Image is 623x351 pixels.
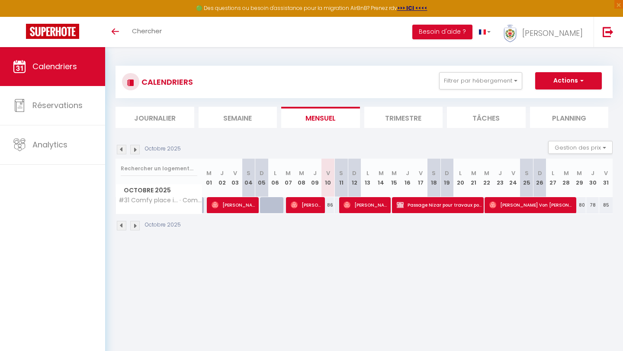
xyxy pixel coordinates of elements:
[295,159,308,197] th: 08
[546,159,560,197] th: 27
[202,159,216,197] th: 01
[586,197,600,213] div: 78
[530,107,609,128] li: Planning
[401,159,414,197] th: 16
[591,169,594,177] abbr: J
[520,159,533,197] th: 25
[348,159,361,197] th: 12
[364,107,443,128] li: Trimestre
[484,169,489,177] abbr: M
[573,159,586,197] th: 29
[366,169,369,177] abbr: L
[308,159,321,197] th: 09
[533,159,546,197] th: 26
[564,169,569,177] abbr: M
[116,107,194,128] li: Journalier
[274,169,276,177] abbr: L
[445,169,449,177] abbr: D
[145,145,181,153] p: Octobre 2025
[334,159,348,197] th: 11
[603,26,613,37] img: logout
[586,159,600,197] th: 30
[247,169,250,177] abbr: S
[220,169,224,177] abbr: J
[397,197,482,213] span: Passage Nizar pour travaux pour plafond (ne pas faire de ménage sur la résa qui finit juste avant )
[604,169,608,177] abbr: V
[233,169,237,177] abbr: V
[286,169,291,177] abbr: M
[525,169,529,177] abbr: S
[427,159,441,197] th: 18
[432,169,436,177] abbr: S
[494,159,507,197] th: 23
[439,72,522,89] button: Filtrer par hébergement
[291,197,322,213] span: [PERSON_NAME]
[412,25,472,39] button: Besoin d'aide ?
[313,169,317,177] abbr: J
[268,159,282,197] th: 06
[339,169,343,177] abbr: S
[321,197,335,213] div: 86
[552,169,554,177] abbr: L
[511,169,515,177] abbr: V
[145,221,181,229] p: Octobre 2025
[326,169,330,177] abbr: V
[467,159,480,197] th: 21
[397,4,427,12] a: >>> ICI <<<<
[242,159,255,197] th: 04
[117,197,204,204] span: #31 Comfy place i... · Comfy place in the [GEOGRAPHIC_DATA] - Balcony & AC
[419,169,423,177] abbr: V
[352,169,356,177] abbr: D
[361,159,375,197] th: 13
[454,159,467,197] th: 20
[212,197,256,213] span: [PERSON_NAME]
[414,159,427,197] th: 17
[321,159,335,197] th: 10
[32,61,77,72] span: Calendriers
[260,169,264,177] abbr: D
[480,159,494,197] th: 22
[440,159,454,197] th: 19
[447,107,526,128] li: Tâches
[522,28,583,38] span: [PERSON_NAME]
[32,139,67,150] span: Analytics
[121,161,197,176] input: Rechercher un logement...
[392,169,397,177] abbr: M
[215,159,229,197] th: 02
[125,17,168,47] a: Chercher
[548,141,613,154] button: Gestion des prix
[379,169,384,177] abbr: M
[497,17,594,47] a: ... [PERSON_NAME]
[560,159,573,197] th: 28
[498,169,502,177] abbr: J
[538,169,542,177] abbr: D
[599,197,613,213] div: 85
[344,197,388,213] span: [PERSON_NAME]
[507,159,520,197] th: 24
[255,159,269,197] th: 05
[535,72,602,89] button: Actions
[299,169,304,177] abbr: M
[282,159,295,197] th: 07
[199,107,277,128] li: Semaine
[206,169,212,177] abbr: M
[116,184,202,197] span: Octobre 2025
[281,107,360,128] li: Mensuel
[374,159,388,197] th: 14
[577,169,582,177] abbr: M
[573,197,586,213] div: 80
[26,24,79,39] img: Super Booking
[504,25,517,42] img: ...
[459,169,462,177] abbr: L
[388,159,401,197] th: 15
[471,169,476,177] abbr: M
[489,197,574,213] span: [PERSON_NAME] Von [PERSON_NAME]
[139,72,193,92] h3: CALENDRIERS
[406,169,409,177] abbr: J
[599,159,613,197] th: 31
[229,159,242,197] th: 03
[32,100,83,111] span: Réservations
[132,26,162,35] span: Chercher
